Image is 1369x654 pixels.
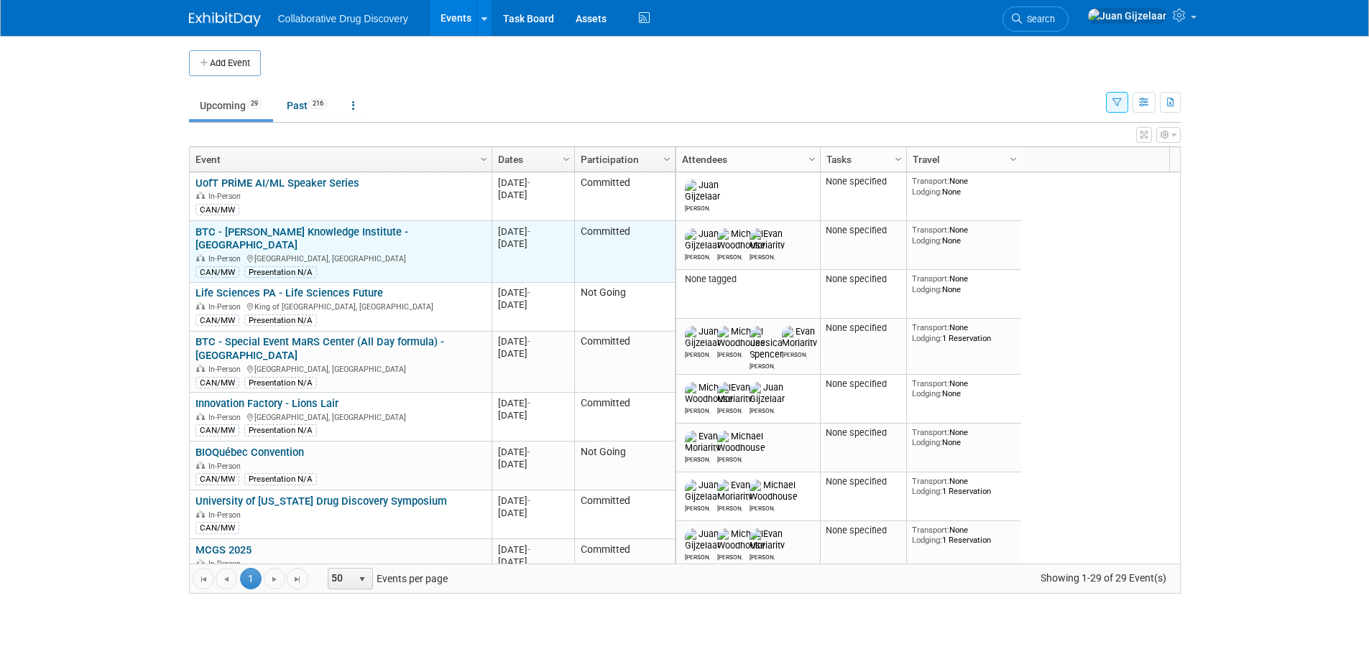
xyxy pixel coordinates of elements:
span: Events per page [309,568,462,589]
span: Collaborative Drug Discovery [278,13,408,24]
div: Juan Gijzelaar [685,349,710,358]
div: [DATE] [498,543,568,556]
span: - [527,287,530,298]
img: ExhibitDay [189,12,261,27]
div: None specified [826,476,900,487]
div: Michael Woodhouse [750,503,775,512]
a: Go to the next page [264,568,285,589]
div: [DATE] [498,225,568,238]
img: In-Person Event [196,413,205,420]
span: Transport: [912,176,949,186]
span: Lodging: [912,437,942,447]
div: CAN/MW [195,473,239,485]
div: [GEOGRAPHIC_DATA], [GEOGRAPHIC_DATA] [195,252,485,264]
a: Attendees [682,147,811,172]
span: Transport: [912,274,949,284]
div: CAN/MW [195,204,239,215]
div: Evan Moriarity [782,349,807,358]
a: Column Settings [1005,147,1021,169]
td: Committed [574,490,675,539]
div: None specified [826,378,900,390]
div: [DATE] [498,507,568,519]
td: Not Going [574,442,675,490]
a: Search [1002,6,1069,32]
img: Juan Gijzelaar [685,528,720,551]
span: In-Person [208,365,245,374]
div: Presentation N/A [244,314,317,326]
div: Juan Gijzelaar [685,251,710,261]
span: Transport: [912,225,949,235]
div: None 1 Reservation [912,476,1015,497]
a: Innovation Factory - Lions Lair [195,397,338,410]
div: None specified [826,225,900,236]
a: Upcoming29 [189,92,273,119]
a: Life Sciences PA - Life Sciences Future [195,286,383,299]
div: None specified [826,176,900,187]
div: Evan Moriarity [717,503,742,512]
img: In-Person Event [196,254,205,261]
span: Column Settings [561,154,572,165]
div: Jessica Spencer [750,360,775,370]
span: Column Settings [661,154,673,165]
div: Presentation N/A [244,266,317,278]
span: Transport: [912,322,949,332]
div: Evan Moriarity [750,551,775,561]
div: CAN/MW [195,266,239,278]
div: [DATE] [498,409,568,421]
span: - [527,226,530,237]
a: Go to the previous page [216,568,237,589]
span: Lodging: [912,333,942,343]
div: [DATE] [498,238,568,250]
div: None None [912,176,1015,197]
span: - [527,544,530,555]
img: Evan Moriarity [750,228,785,251]
div: CAN/MW [195,424,239,436]
a: Go to the last page [287,568,308,589]
div: [DATE] [498,446,568,458]
a: Column Settings [890,147,906,169]
div: None specified [826,525,900,536]
a: Past216 [276,92,338,119]
div: Michael Woodhouse [717,349,742,358]
div: [DATE] [498,347,568,360]
span: - [527,495,530,506]
img: Juan Gijzelaar [750,382,785,405]
a: Travel [913,147,1012,172]
div: Michael Woodhouse [717,551,742,561]
a: BIOQuébec Convention [195,446,304,459]
span: 1 [240,568,262,589]
span: - [527,398,530,408]
div: King of [GEOGRAPHIC_DATA], [GEOGRAPHIC_DATA] [195,300,485,312]
img: Michael Woodhouse [685,382,733,405]
img: Evan Moriarity [717,480,752,503]
img: In-Person Event [196,510,205,518]
span: Transport: [912,525,949,535]
img: Evan Moriarity [782,326,817,349]
img: Juan Gijzelaar [685,326,720,349]
span: Transport: [912,427,949,437]
div: Juan Gijzelaar [685,202,710,212]
div: Juan Gijzelaar [685,503,710,512]
div: Evan Moriarity [685,454,710,463]
span: In-Person [208,559,245,569]
img: Michael Woodhouse [717,326,765,349]
div: Evan Moriarity [750,251,775,261]
span: Lodging: [912,235,942,246]
div: None None [912,378,1015,399]
div: CAN/MW [195,377,239,388]
img: Evan Moriarity [685,431,720,454]
div: [DATE] [498,299,568,311]
div: Evan Moriarity [717,405,742,414]
span: Lodging: [912,284,942,294]
img: Michael Woodhouse [717,228,765,251]
span: Showing 1-29 of 29 Event(s) [1027,568,1179,588]
span: In-Person [208,413,245,422]
span: 29 [246,98,262,109]
span: Transport: [912,476,949,486]
a: Tasks [826,147,897,172]
td: Not Going [574,283,675,332]
td: Committed [574,332,675,393]
div: None specified [826,427,900,439]
div: Presentation N/A [244,473,317,485]
img: In-Person Event [196,365,205,372]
